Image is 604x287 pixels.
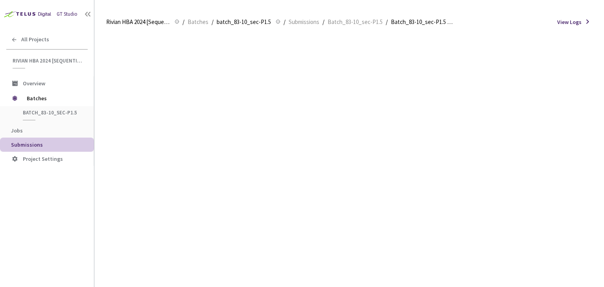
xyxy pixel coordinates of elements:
li: / [322,17,324,27]
a: Submissions [287,17,321,26]
div: GT Studio [57,11,77,18]
span: Batches [188,17,208,27]
a: Batch_83-10_sec-P1.5 [326,17,384,26]
li: / [212,17,214,27]
span: Project Settings [23,155,63,162]
span: Batches [27,90,81,106]
span: batch_83-10_sec-P1.5 [23,109,81,116]
li: / [386,17,388,27]
span: All Projects [21,36,49,43]
span: Rivian HBA 2024 [Sequential] [106,17,170,27]
a: Batches [186,17,210,26]
span: Overview [23,80,45,87]
span: Submissions [289,17,319,27]
span: Rivian HBA 2024 [Sequential] [13,57,83,64]
span: Jobs [11,127,23,134]
span: View Logs [557,18,582,26]
li: / [182,17,184,27]
span: Submissions [11,141,43,148]
span: Batch_83-10_sec-P1.5 QC - [DATE] [391,17,455,27]
span: batch_83-10_sec-P1.5 [217,17,271,27]
li: / [284,17,285,27]
span: Batch_83-10_sec-P1.5 [328,17,383,27]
